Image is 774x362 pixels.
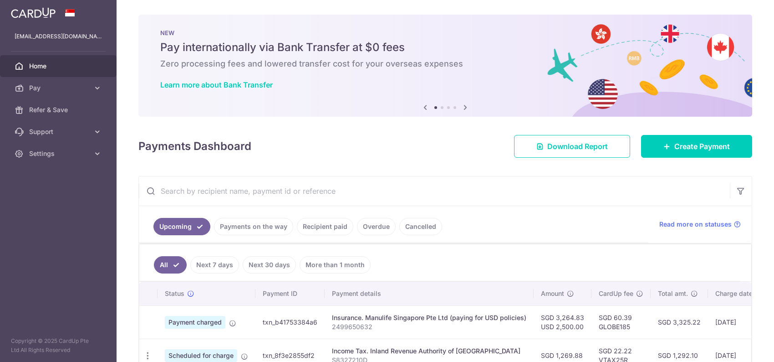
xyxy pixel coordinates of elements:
[15,32,102,41] p: [EMAIL_ADDRESS][DOMAIN_NAME]
[160,80,273,89] a: Learn more about Bank Transfer
[599,289,633,298] span: CardUp fee
[591,305,651,339] td: SGD 60.39 GLOBE185
[715,289,753,298] span: Charge date
[138,138,251,155] h4: Payments Dashboard
[651,305,708,339] td: SGD 3,325.22
[29,62,89,71] span: Home
[325,282,534,305] th: Payment details
[332,346,526,356] div: Income Tax. Inland Revenue Authority of [GEOGRAPHIC_DATA]
[165,349,237,362] span: Scheduled for charge
[160,40,730,55] h5: Pay internationally via Bank Transfer at $0 fees
[399,218,442,235] a: Cancelled
[138,15,752,117] img: Bank transfer banner
[154,256,187,274] a: All
[160,58,730,69] h6: Zero processing fees and lowered transfer cost for your overseas expenses
[514,135,630,158] a: Download Report
[716,335,765,357] iframe: Opens a widget where you can find more information
[160,29,730,36] p: NEW
[29,105,89,114] span: Refer & Save
[708,305,770,339] td: [DATE]
[29,149,89,158] span: Settings
[541,289,564,298] span: Amount
[658,289,688,298] span: Total amt.
[534,305,591,339] td: SGD 3,264.83 USD 2,500.00
[332,322,526,331] p: 2499650632
[243,256,296,274] a: Next 30 days
[29,127,89,136] span: Support
[139,176,730,206] input: Search by recipient name, payment id or reference
[641,135,752,158] a: Create Payment
[332,313,526,322] div: Insurance. Manulife Singapore Pte Ltd (paying for USD policies)
[255,305,325,339] td: txn_b41753384a6
[29,83,89,93] span: Pay
[357,218,396,235] a: Overdue
[547,141,608,152] span: Download Report
[190,256,239,274] a: Next 7 days
[165,289,184,298] span: Status
[153,218,210,235] a: Upcoming
[659,220,741,229] a: Read more on statuses
[255,282,325,305] th: Payment ID
[297,218,353,235] a: Recipient paid
[674,141,730,152] span: Create Payment
[11,7,56,18] img: CardUp
[659,220,732,229] span: Read more on statuses
[300,256,371,274] a: More than 1 month
[214,218,293,235] a: Payments on the way
[165,316,225,329] span: Payment charged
